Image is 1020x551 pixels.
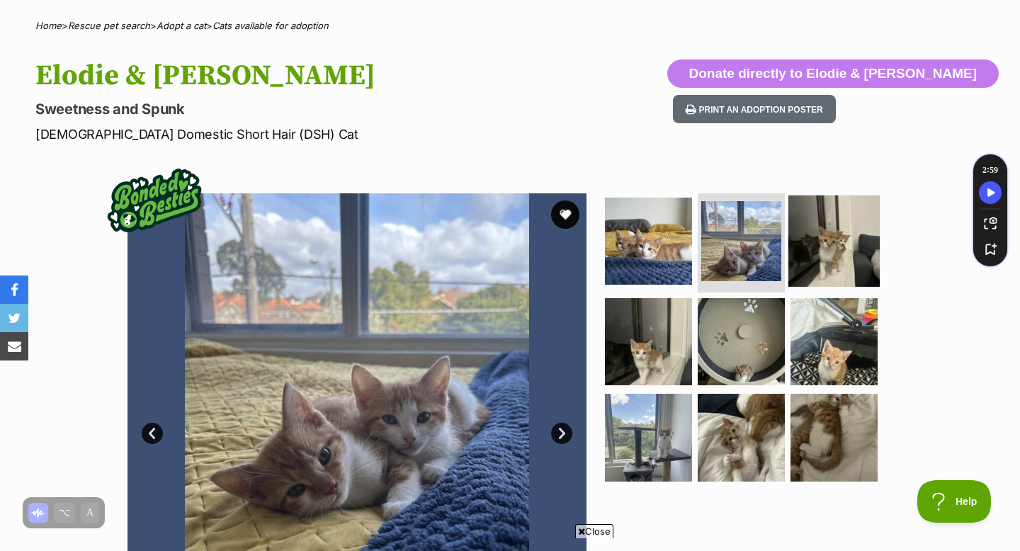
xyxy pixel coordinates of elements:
[68,20,150,31] a: Rescue pet search
[788,195,880,287] img: Photo of Elodie & Etienne
[98,144,211,257] img: bonded besties
[667,59,999,88] button: Donate directly to Elodie & [PERSON_NAME]
[790,394,878,481] img: Photo of Elodie & Etienne
[605,394,692,481] img: Photo of Elodie & Etienne
[142,423,163,444] a: Prev
[575,524,613,538] span: Close
[35,99,622,119] p: Sweetness and Spunk
[212,20,329,31] a: Cats available for adoption
[35,59,622,92] h1: Elodie & [PERSON_NAME]
[551,200,579,229] button: favourite
[35,125,622,144] p: [DEMOGRAPHIC_DATA] Domestic Short Hair (DSH) Cat
[673,95,836,124] button: Print an adoption poster
[157,20,206,31] a: Adopt a cat
[35,20,62,31] a: Home
[917,480,992,523] iframe: Help Scout Beacon - Open
[551,423,572,444] a: Next
[605,298,692,385] img: Photo of Elodie & Etienne
[790,298,878,385] img: Photo of Elodie & Etienne
[698,394,785,481] img: Photo of Elodie & Etienne
[605,198,692,285] img: Photo of Elodie & Etienne
[698,298,785,385] img: Photo of Elodie & Etienne
[701,201,781,281] img: Photo of Elodie & Etienne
